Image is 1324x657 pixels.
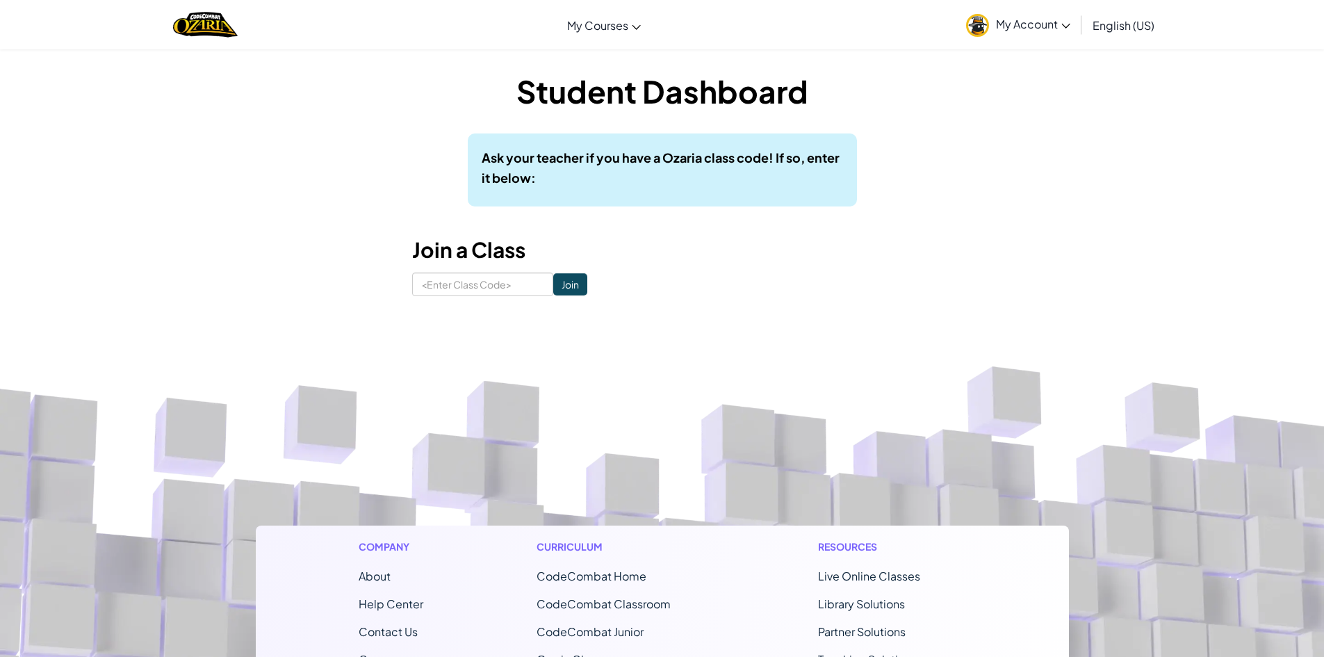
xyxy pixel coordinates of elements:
img: avatar [966,14,989,37]
a: Help Center [359,597,423,611]
span: CodeCombat Home [537,569,646,583]
input: <Enter Class Code> [412,273,553,296]
span: Contact Us [359,624,418,639]
h3: Join a Class [412,234,913,266]
a: Library Solutions [818,597,905,611]
b: Ask your teacher if you have a Ozaria class code! If so, enter it below: [482,149,840,186]
a: Ozaria by CodeCombat logo [173,10,238,39]
h1: Student Dashboard [412,70,913,113]
h1: Curriculum [537,540,705,554]
a: My Courses [560,6,648,44]
a: Live Online Classes [818,569,920,583]
a: My Account [959,3,1077,47]
input: Join [553,273,587,295]
span: My Courses [567,18,628,33]
a: Partner Solutions [818,624,906,639]
img: Home [173,10,238,39]
a: CodeCombat Junior [537,624,644,639]
a: About [359,569,391,583]
span: My Account [996,17,1070,31]
a: English (US) [1086,6,1161,44]
h1: Resources [818,540,966,554]
span: English (US) [1093,18,1154,33]
a: CodeCombat Classroom [537,597,671,611]
h1: Company [359,540,423,554]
